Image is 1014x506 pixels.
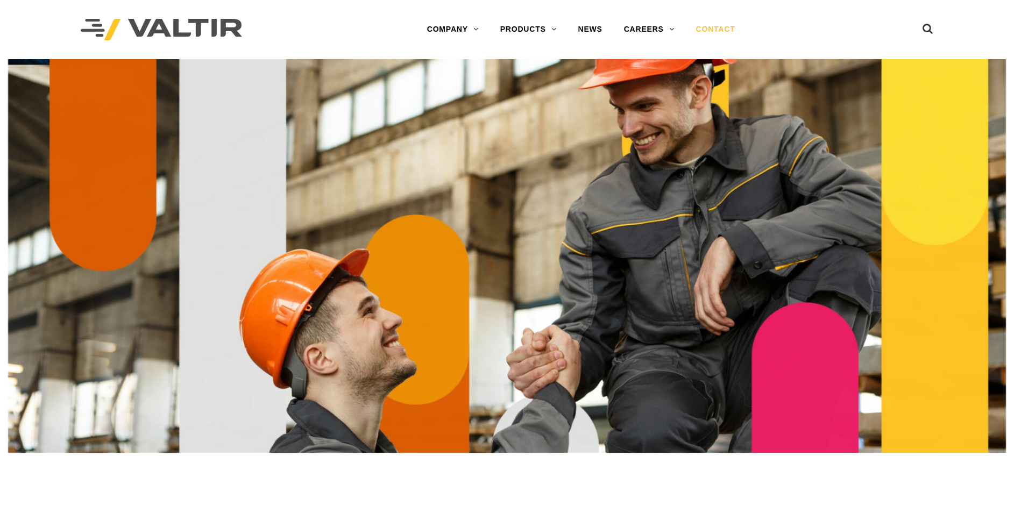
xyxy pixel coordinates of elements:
img: Contact_1 [8,59,1006,453]
img: Valtir [81,19,242,41]
a: CONTACT [685,19,746,40]
a: CAREERS [613,19,685,40]
a: COMPANY [416,19,490,40]
a: PRODUCTS [490,19,568,40]
a: NEWS [567,19,613,40]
